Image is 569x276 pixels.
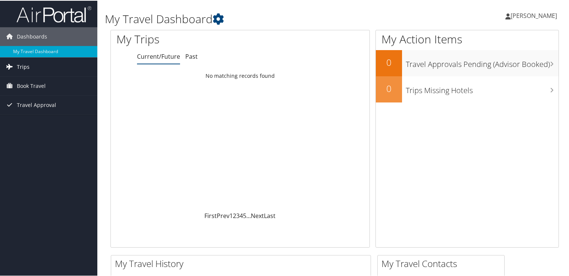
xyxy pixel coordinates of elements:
[17,76,46,95] span: Book Travel
[381,257,504,269] h2: My Travel Contacts
[376,82,402,94] h2: 0
[116,31,256,46] h1: My Trips
[204,211,217,219] a: First
[406,55,559,69] h3: Travel Approvals Pending (Advisor Booked)
[505,4,565,26] a: [PERSON_NAME]
[217,211,229,219] a: Prev
[251,211,264,219] a: Next
[233,211,236,219] a: 2
[17,95,56,114] span: Travel Approval
[137,52,180,60] a: Current/Future
[264,211,276,219] a: Last
[236,211,240,219] a: 3
[17,57,30,76] span: Trips
[17,27,47,45] span: Dashboards
[246,211,251,219] span: …
[105,10,411,26] h1: My Travel Dashboard
[111,68,369,82] td: No matching records found
[376,55,402,68] h2: 0
[115,257,371,269] h2: My Travel History
[376,76,559,102] a: 0Trips Missing Hotels
[511,11,557,19] span: [PERSON_NAME]
[185,52,198,60] a: Past
[229,211,233,219] a: 1
[240,211,243,219] a: 4
[406,81,559,95] h3: Trips Missing Hotels
[376,49,559,76] a: 0Travel Approvals Pending (Advisor Booked)
[16,5,91,22] img: airportal-logo.png
[376,31,559,46] h1: My Action Items
[243,211,246,219] a: 5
